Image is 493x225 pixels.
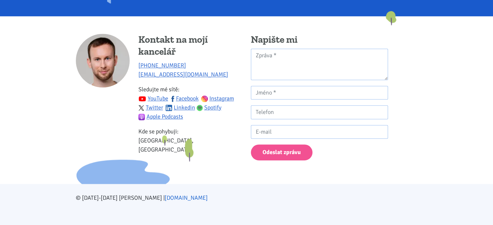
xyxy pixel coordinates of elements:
img: twitter.svg [138,105,144,111]
button: Odeslat zprávu [251,144,312,160]
h4: Kontakt na mojí kancelář [138,34,242,58]
img: linkedin.svg [166,105,172,111]
a: [DOMAIN_NAME] [165,194,208,201]
a: Facebook [170,95,199,102]
div: © [DATE]-[DATE] [PERSON_NAME] | [72,193,422,202]
form: Kontaktní formulář [251,49,388,160]
a: YouTube [138,95,168,102]
p: Sledujte mé sítě: [138,85,242,121]
a: Linkedin [166,104,195,111]
img: apple-podcasts.png [138,114,145,120]
p: Kde se pohybuji: [GEOGRAPHIC_DATA], [GEOGRAPHIC_DATA] [138,127,242,154]
a: [EMAIL_ADDRESS][DOMAIN_NAME] [138,71,228,78]
a: Spotify [196,104,222,111]
img: youtube.svg [138,95,146,103]
a: Twitter [138,104,163,111]
a: Instagram [201,95,234,102]
input: Jméno * [251,86,388,100]
input: Telefon [251,105,388,119]
a: Apple Podcasts [138,113,183,120]
input: E-mail [251,125,388,139]
img: ig.svg [201,96,208,102]
h4: Napište mi [251,34,388,46]
img: fb.svg [170,96,176,102]
img: spotify.png [196,105,203,111]
img: Tomáš Kučera [76,34,130,87]
a: [PHONE_NUMBER] [138,62,186,69]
